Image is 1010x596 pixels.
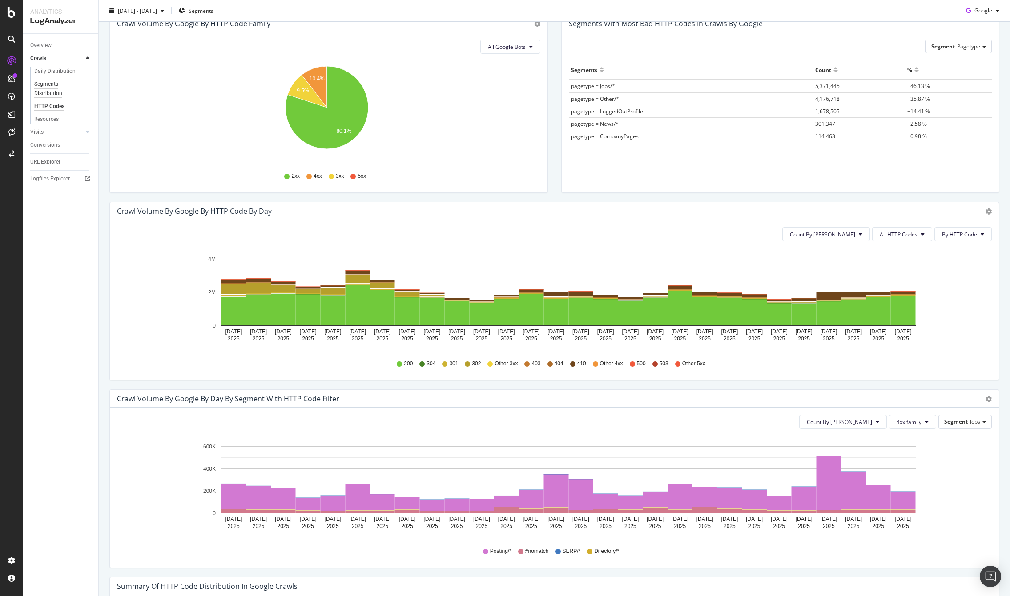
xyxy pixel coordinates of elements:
[225,516,242,522] text: [DATE]
[848,523,860,529] text: 2025
[352,336,364,342] text: 2025
[302,336,314,342] text: 2025
[986,208,992,215] div: gear
[291,172,300,180] span: 2xx
[970,418,980,425] span: Jobs
[547,328,564,335] text: [DATE]
[472,360,481,368] span: 302
[575,523,587,529] text: 2025
[525,523,537,529] text: 2025
[907,132,927,140] span: +0.98 %
[572,328,589,335] text: [DATE]
[500,523,512,529] text: 2025
[228,336,240,342] text: 2025
[213,323,216,329] text: 0
[498,328,515,335] text: [DATE]
[488,43,526,51] span: All Google Bots
[798,523,810,529] text: 2025
[427,360,435,368] span: 304
[870,328,887,335] text: [DATE]
[399,328,416,335] text: [DATE]
[374,516,391,522] text: [DATE]
[495,360,518,368] span: Other 3xx
[302,523,314,529] text: 2025
[550,523,562,529] text: 2025
[571,95,619,103] span: pagetype = Other/*
[907,108,930,115] span: +14.41 %
[550,336,562,342] text: 2025
[30,140,60,150] div: Conversions
[942,231,977,238] span: By HTTP Code
[531,360,540,368] span: 403
[815,95,840,103] span: 4,176,718
[30,7,91,16] div: Analytics
[34,67,76,76] div: Daily Distribution
[571,120,619,128] span: pagetype = News/*
[449,360,458,368] span: 301
[649,523,661,529] text: 2025
[815,108,840,115] span: 1,678,505
[275,516,292,522] text: [DATE]
[476,523,488,529] text: 2025
[870,516,887,522] text: [DATE]
[30,140,92,150] a: Conversions
[682,360,705,368] span: Other 5xx
[672,328,688,335] text: [DATE]
[250,328,267,335] text: [DATE]
[815,63,831,77] div: Count
[880,231,917,238] span: All HTTP Codes
[980,566,1001,587] div: Open Intercom Messenger
[327,523,339,529] text: 2025
[577,360,586,368] span: 410
[300,516,317,522] text: [DATE]
[423,328,440,335] text: [DATE]
[336,128,351,135] text: 80.1%
[647,328,664,335] text: [DATE]
[907,63,912,77] div: %
[404,360,413,368] span: 200
[721,516,738,522] text: [DATE]
[547,516,564,522] text: [DATE]
[897,418,921,426] span: 4xx family
[974,7,992,14] span: Google
[374,328,391,335] text: [DATE]
[451,336,463,342] text: 2025
[30,174,70,184] div: Logfiles Explorer
[500,336,512,342] text: 2025
[773,336,785,342] text: 2025
[600,360,623,368] span: Other 4xx
[278,336,290,342] text: 2025
[117,582,298,591] div: Summary of HTTP Code Distribution in google crawls
[721,328,738,335] text: [DATE]
[106,4,168,18] button: [DATE] - [DATE]
[30,54,46,63] div: Crawls
[895,516,912,522] text: [DATE]
[30,16,91,26] div: LogAnalyzer
[34,80,84,98] div: Segments Distribution
[117,19,270,28] div: Crawl Volume by google by HTTP Code Family
[782,227,870,241] button: Count By [PERSON_NAME]
[30,41,92,50] a: Overview
[336,172,344,180] span: 3xx
[575,336,587,342] text: 2025
[423,516,440,522] text: [DATE]
[796,328,813,335] text: [DATE]
[907,120,927,128] span: +2.58 %
[622,328,639,335] text: [DATE]
[525,336,537,342] text: 2025
[117,436,985,539] div: A chart.
[34,102,64,111] div: HTTP Codes
[699,336,711,342] text: 2025
[699,523,711,529] text: 2025
[30,157,60,167] div: URL Explorer
[931,43,955,50] span: Segment
[873,336,885,342] text: 2025
[815,120,835,128] span: 301,347
[771,328,788,335] text: [DATE]
[962,4,1003,18] button: Google
[327,336,339,342] text: 2025
[473,516,490,522] text: [DATE]
[872,227,932,241] button: All HTTP Codes
[228,523,240,529] text: 2025
[175,4,217,18] button: Segments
